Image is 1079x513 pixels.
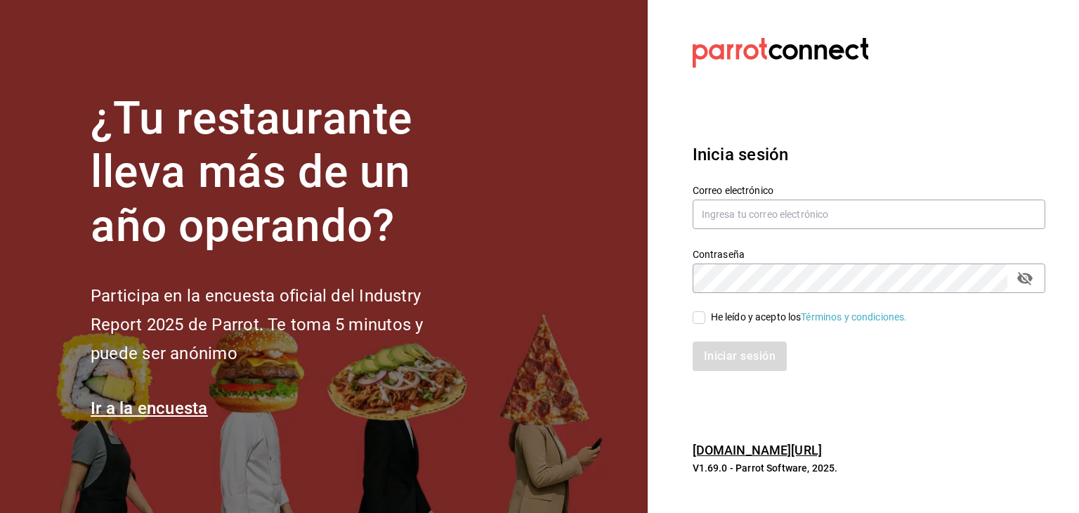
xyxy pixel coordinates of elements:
[1013,266,1037,290] button: passwordField
[693,249,1045,259] label: Contraseña
[801,311,907,323] a: Términos y condiciones.
[693,185,1045,195] label: Correo electrónico
[91,282,470,368] h2: Participa en la encuesta oficial del Industry Report 2025 de Parrot. Te toma 5 minutos y puede se...
[693,461,1045,475] p: V1.69.0 - Parrot Software, 2025.
[693,443,822,457] a: [DOMAIN_NAME][URL]
[91,398,208,418] a: Ir a la encuesta
[711,310,908,325] div: He leído y acepto los
[693,142,1045,167] h3: Inicia sesión
[693,200,1045,229] input: Ingresa tu correo electrónico
[91,92,470,254] h1: ¿Tu restaurante lleva más de un año operando?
